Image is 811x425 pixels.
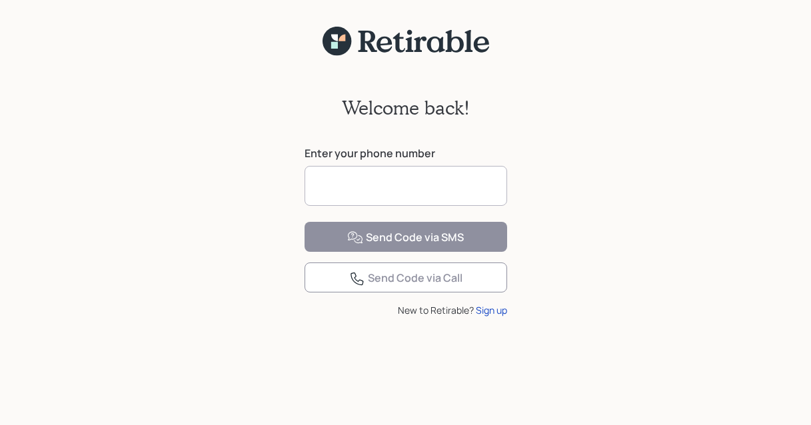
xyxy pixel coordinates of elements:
[347,230,464,246] div: Send Code via SMS
[305,222,507,252] button: Send Code via SMS
[342,97,470,119] h2: Welcome back!
[305,146,507,161] label: Enter your phone number
[476,303,507,317] div: Sign up
[305,303,507,317] div: New to Retirable?
[305,262,507,292] button: Send Code via Call
[349,270,462,286] div: Send Code via Call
